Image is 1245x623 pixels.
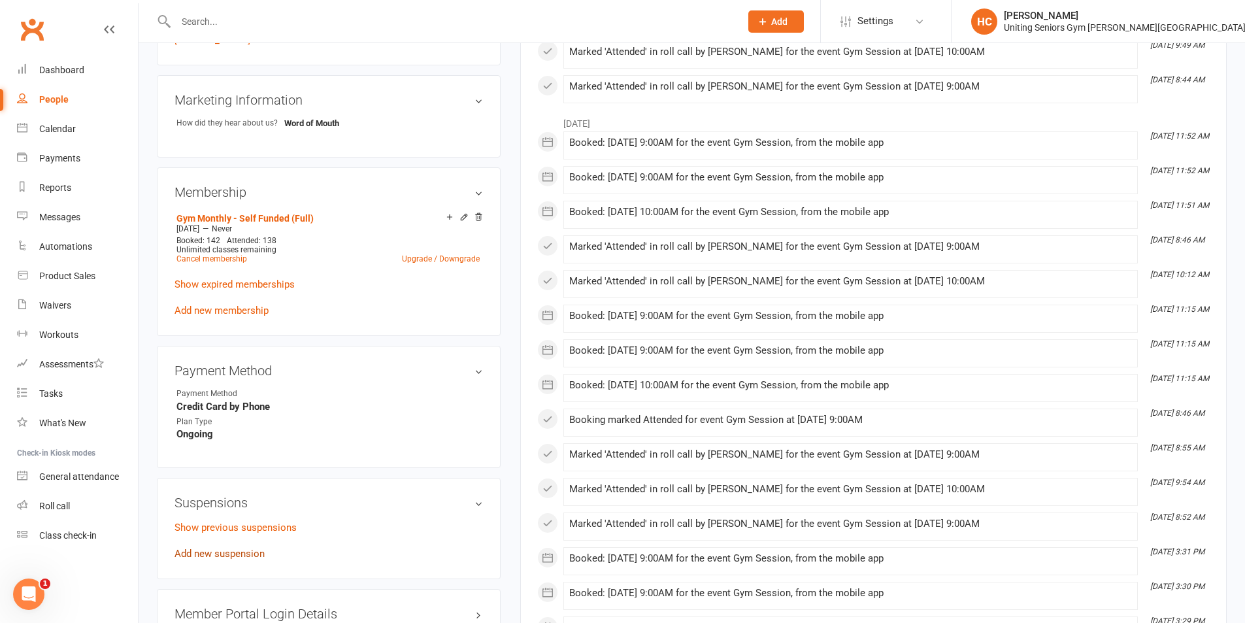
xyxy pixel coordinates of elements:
a: Add new suspension [174,548,265,560]
i: [DATE] 11:52 AM [1150,166,1209,175]
i: [DATE] 11:15 AM [1150,374,1209,383]
div: Booking marked Attended for event Gym Session at [DATE] 9:00AM [569,414,1132,426]
div: Tasks [39,388,63,399]
span: Add [771,16,788,27]
iframe: Intercom live chat [13,579,44,610]
a: Dashboard [17,56,138,85]
a: Workouts [17,320,138,350]
div: Class check-in [39,530,97,541]
a: Clubworx [16,13,48,46]
div: Payment Method [176,388,284,400]
div: HC [971,8,997,35]
li: [DATE] [537,110,1210,131]
a: People [17,85,138,114]
h3: Member Portal Login Details [174,607,483,621]
a: Payments [17,144,138,173]
div: General attendance [39,471,119,482]
div: Booked: [DATE] 10:00AM for the event Gym Session, from the mobile app [569,207,1132,218]
i: [DATE] 3:31 PM [1150,547,1204,556]
strong: Ongoing [176,428,483,440]
div: Waivers [39,300,71,311]
i: [DATE] 9:49 AM [1150,41,1204,50]
div: Automations [39,241,92,252]
span: Attended: 138 [227,236,276,245]
i: [DATE] 8:44 AM [1150,75,1204,84]
a: Show expired memberships [174,278,295,290]
div: Marked 'Attended' in roll call by [PERSON_NAME] for the event Gym Session at [DATE] 10:00AM [569,484,1132,495]
div: Dashboard [39,65,84,75]
a: Assessments [17,350,138,379]
a: Class kiosk mode [17,521,138,550]
a: Upgrade / Downgrade [402,254,480,263]
div: Booked: [DATE] 9:00AM for the event Gym Session, from the mobile app [569,172,1132,183]
span: Unlimited classes remaining [176,245,276,254]
div: Payments [39,153,80,163]
div: Product Sales [39,271,95,281]
div: People [39,94,69,105]
a: Waivers [17,291,138,320]
a: Add new membership [174,305,269,316]
a: Tasks [17,379,138,409]
i: [DATE] 11:52 AM [1150,131,1209,141]
div: Marked 'Attended' in roll call by [PERSON_NAME] for the event Gym Session at [DATE] 9:00AM [569,81,1132,92]
i: [DATE] 11:51 AM [1150,201,1209,210]
i: [DATE] 11:15 AM [1150,305,1209,314]
h3: Payment Method [174,363,483,378]
div: Workouts [39,329,78,340]
input: Search... [172,12,731,31]
button: Add [748,10,804,33]
div: Booked: [DATE] 10:00AM for the event Gym Session, from the mobile app [569,380,1132,391]
strong: Word of Mouth [284,118,359,128]
a: General attendance kiosk mode [17,462,138,492]
i: [DATE] 3:30 PM [1150,582,1204,591]
a: Reports [17,173,138,203]
div: Booked: [DATE] 9:00AM for the event Gym Session, from the mobile app [569,137,1132,148]
i: [DATE] 9:54 AM [1150,478,1204,487]
i: [DATE] 10:12 AM [1150,270,1209,279]
div: Plan Type [176,416,284,428]
a: Product Sales [17,261,138,291]
div: Roll call [39,501,70,511]
div: Marked 'Attended' in roll call by [PERSON_NAME] for the event Gym Session at [DATE] 9:00AM [569,518,1132,530]
h3: Marketing Information [174,93,483,107]
div: Booked: [DATE] 9:00AM for the event Gym Session, from the mobile app [569,553,1132,564]
div: — [173,224,483,234]
h3: Suspensions [174,496,483,510]
a: Roll call [17,492,138,521]
div: Assessments [39,359,104,369]
div: What's New [39,418,86,428]
i: [DATE] 8:46 AM [1150,409,1204,418]
span: 1 [40,579,50,589]
div: Marked 'Attended' in roll call by [PERSON_NAME] for the event Gym Session at [DATE] 10:00AM [569,46,1132,58]
span: Settings [857,7,893,36]
a: Show previous suspensions [174,522,297,533]
a: Automations [17,232,138,261]
span: Booked: 142 [176,236,220,245]
i: [DATE] 8:55 AM [1150,443,1204,452]
div: Booked: [DATE] 9:00AM for the event Gym Session, from the mobile app [569,311,1132,322]
div: How did they hear about us? [176,117,284,129]
span: [DATE] [176,224,199,233]
div: Calendar [39,124,76,134]
div: Marked 'Attended' in roll call by [PERSON_NAME] for the event Gym Session at [DATE] 9:00AM [569,449,1132,460]
no-payment-system: Automated Member Payments are not yet enabled for your account. To find out more, contact Clubwor... [174,3,470,46]
span: Never [212,224,232,233]
div: Booked: [DATE] 9:00AM for the event Gym Session, from the mobile app [569,588,1132,599]
div: Marked 'Attended' in roll call by [PERSON_NAME] for the event Gym Session at [DATE] 9:00AM [569,241,1132,252]
i: [DATE] 8:46 AM [1150,235,1204,244]
div: Messages [39,212,80,222]
div: Booked: [DATE] 9:00AM for the event Gym Session, from the mobile app [569,345,1132,356]
a: [EMAIL_ADDRESS][DOMAIN_NAME] [174,18,457,46]
strong: Credit Card by Phone [176,401,483,413]
a: Cancel membership [176,254,247,263]
i: [DATE] 8:52 AM [1150,513,1204,522]
h3: Membership [174,185,483,199]
a: Gym Monthly - Self Funded (Full) [176,213,314,224]
div: Marked 'Attended' in roll call by [PERSON_NAME] for the event Gym Session at [DATE] 10:00AM [569,276,1132,287]
i: [DATE] 11:15 AM [1150,339,1209,348]
a: What's New [17,409,138,438]
a: Messages [17,203,138,232]
a: Calendar [17,114,138,144]
div: Reports [39,182,71,193]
